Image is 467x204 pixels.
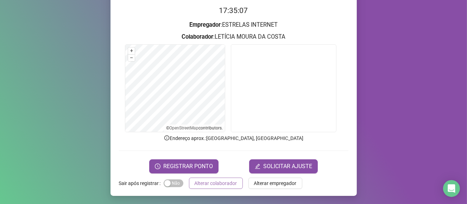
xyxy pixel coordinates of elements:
label: Sair após registrar [119,178,164,189]
li: © contributors. [166,126,223,130]
h3: : ESTRELAS INTERNET [119,20,348,30]
a: OpenStreetMap [169,126,198,130]
h3: : LETÍCIA MOURA DA COSTA [119,32,348,42]
div: Open Intercom Messenger [443,180,460,197]
span: clock-circle [155,164,160,169]
strong: Colaborador [182,33,213,40]
button: + [128,47,135,54]
button: editSOLICITAR AJUSTE [249,159,318,173]
span: Alterar empregador [254,179,297,187]
p: Endereço aprox. : [GEOGRAPHIC_DATA], [GEOGRAPHIC_DATA] [119,134,348,142]
button: REGISTRAR PONTO [149,159,219,173]
button: – [128,55,135,61]
button: Alterar colaborador [189,178,243,189]
button: Alterar empregador [248,178,302,189]
span: edit [255,164,260,169]
span: REGISTRAR PONTO [163,162,213,171]
time: 17:35:07 [219,6,248,15]
span: info-circle [164,135,170,141]
span: Alterar colaborador [195,179,237,187]
span: SOLICITAR AJUSTE [263,162,312,171]
strong: Empregador [189,21,221,28]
